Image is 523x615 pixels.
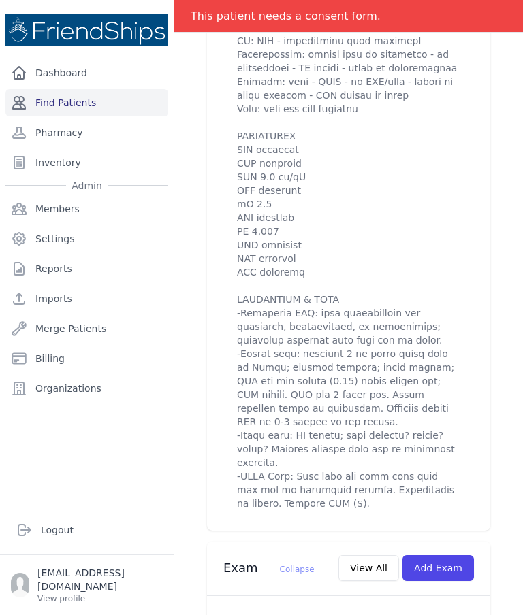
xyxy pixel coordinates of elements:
[5,285,168,312] a: Imports
[280,565,315,574] span: Collapse
[11,566,163,604] a: [EMAIL_ADDRESS][DOMAIN_NAME] View profile
[5,59,168,86] a: Dashboard
[37,566,163,593] p: [EMAIL_ADDRESS][DOMAIN_NAME]
[5,345,168,372] a: Billing
[11,516,163,544] a: Logout
[5,89,168,116] a: Find Patients
[402,555,474,581] button: Add Exam
[5,315,168,342] a: Merge Patients
[5,225,168,252] a: Settings
[5,14,168,46] img: Medical Missions EMR
[338,555,399,581] button: View All
[5,119,168,146] a: Pharmacy
[5,255,168,282] a: Reports
[5,195,168,222] a: Members
[66,179,108,193] span: Admin
[37,593,163,604] p: View profile
[223,560,315,576] h3: Exam
[5,149,168,176] a: Inventory
[5,375,168,402] a: Organizations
